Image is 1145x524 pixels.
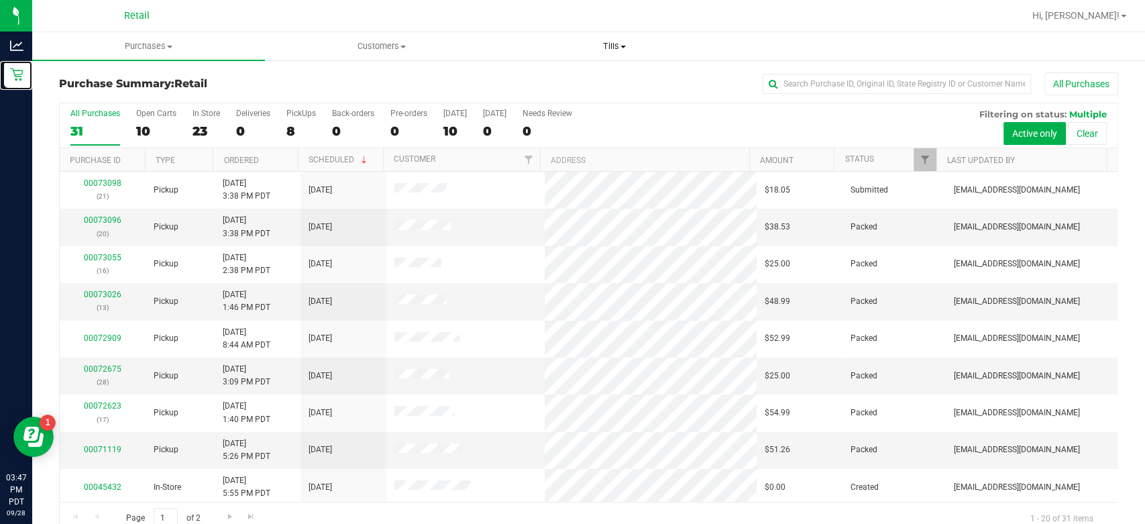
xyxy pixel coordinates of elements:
div: Pre-orders [390,109,427,118]
span: [EMAIL_ADDRESS][DOMAIN_NAME] [954,407,1080,419]
span: [DATE] 2:38 PM PDT [223,252,270,277]
span: $18.05 [765,184,790,197]
span: Filtering on status: [979,109,1067,119]
span: Packed [851,258,877,270]
div: Needs Review [523,109,572,118]
iframe: Resource center unread badge [40,415,56,431]
button: All Purchases [1044,72,1118,95]
span: [DATE] [309,481,332,494]
span: Pickup [154,258,178,270]
span: Pickup [154,443,178,456]
a: Purchase ID [70,156,121,165]
div: 0 [390,123,427,139]
span: [DATE] 5:55 PM PDT [223,474,270,500]
a: 00045432 [84,482,121,492]
span: [DATE] [309,332,332,345]
div: [DATE] [483,109,506,118]
a: 00073026 [84,290,121,299]
p: (17) [68,413,138,426]
span: Purchases [32,40,265,52]
p: (16) [68,264,138,277]
span: [EMAIL_ADDRESS][DOMAIN_NAME] [954,221,1080,233]
a: 00072909 [84,333,121,343]
span: Packed [851,221,877,233]
div: PickUps [286,109,316,118]
span: Packed [851,370,877,382]
span: [DATE] [309,258,332,270]
span: [EMAIL_ADDRESS][DOMAIN_NAME] [954,481,1080,494]
div: Back-orders [332,109,374,118]
p: (21) [68,190,138,203]
iframe: Resource center [13,417,54,457]
span: $54.99 [765,407,790,419]
span: Packed [851,407,877,419]
a: Amount [760,156,794,165]
span: Hi, [PERSON_NAME]! [1032,10,1120,21]
p: (13) [68,301,138,314]
span: In-Store [154,481,181,494]
inline-svg: Analytics [10,39,23,52]
a: Purchases [32,32,265,60]
p: (28) [68,376,138,388]
span: Customers [266,40,497,52]
div: 10 [136,123,176,139]
span: [DATE] [309,295,332,308]
h3: Purchase Summary: [59,78,412,90]
th: Address [540,148,749,172]
span: [DATE] [309,221,332,233]
span: [DATE] 3:38 PM PDT [223,214,270,240]
span: Pickup [154,295,178,308]
div: 23 [193,123,220,139]
span: Tills [498,40,730,52]
span: $25.00 [765,370,790,382]
a: 00073096 [84,215,121,225]
a: 00072623 [84,401,121,411]
a: Status [845,154,874,164]
div: 10 [443,123,467,139]
span: [EMAIL_ADDRESS][DOMAIN_NAME] [954,258,1080,270]
span: [DATE] 8:44 AM PDT [223,326,270,352]
a: Type [156,156,175,165]
a: Last Updated By [947,156,1015,165]
span: Pickup [154,370,178,382]
a: 00072675 [84,364,121,374]
span: Created [851,481,879,494]
span: Packed [851,295,877,308]
div: All Purchases [70,109,120,118]
span: Pickup [154,332,178,345]
div: 0 [483,123,506,139]
div: 8 [286,123,316,139]
a: Customer [394,154,435,164]
a: Filter [518,148,540,171]
span: [DATE] 1:40 PM PDT [223,400,270,425]
span: [DATE] [309,443,332,456]
span: Retail [124,10,150,21]
span: $38.53 [765,221,790,233]
div: In Store [193,109,220,118]
span: Submitted [851,184,888,197]
span: Packed [851,443,877,456]
button: Active only [1003,122,1066,145]
span: Pickup [154,407,178,419]
inline-svg: Retail [10,68,23,81]
a: 00073055 [84,253,121,262]
p: 09/28 [6,508,26,518]
div: 0 [332,123,374,139]
p: 03:47 PM PDT [6,472,26,508]
span: [DATE] [309,184,332,197]
span: [EMAIL_ADDRESS][DOMAIN_NAME] [954,370,1080,382]
span: $51.26 [765,443,790,456]
span: $48.99 [765,295,790,308]
input: Search Purchase ID, Original ID, State Registry ID or Customer Name... [763,74,1031,94]
span: [DATE] 3:09 PM PDT [223,363,270,388]
span: $0.00 [765,481,785,494]
a: Tills [498,32,730,60]
span: Multiple [1069,109,1107,119]
a: 00073098 [84,178,121,188]
span: [EMAIL_ADDRESS][DOMAIN_NAME] [954,184,1080,197]
span: $52.99 [765,332,790,345]
span: [DATE] [309,407,332,419]
span: [DATE] 1:46 PM PDT [223,289,270,314]
span: [DATE] 3:38 PM PDT [223,177,270,203]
